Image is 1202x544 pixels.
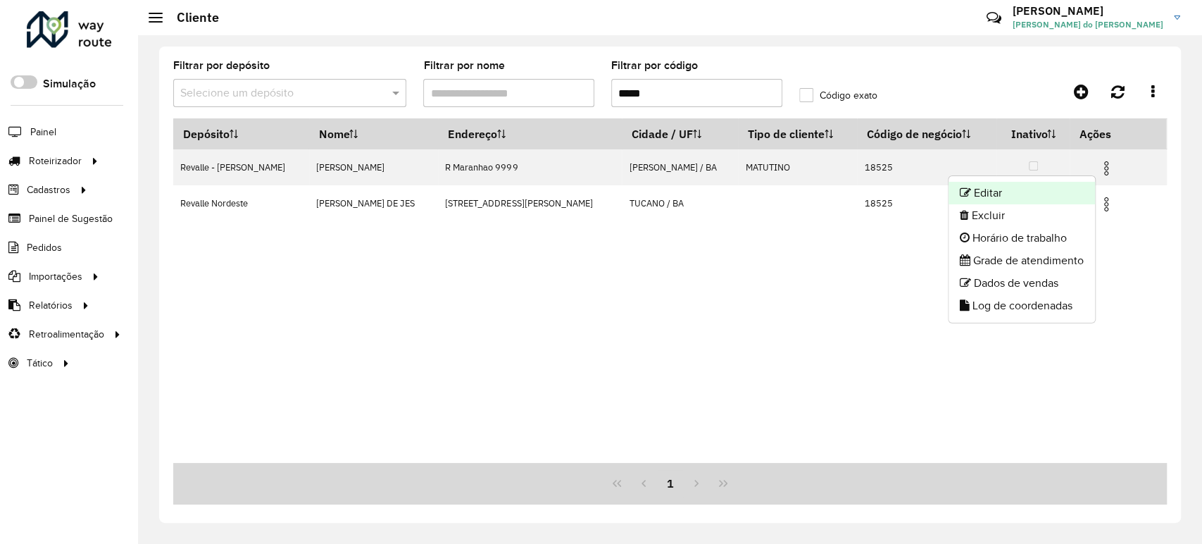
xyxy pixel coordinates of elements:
label: Código exato [799,88,877,103]
span: Retroalimentação [29,327,104,342]
button: 1 [657,470,684,497]
h2: Cliente [163,10,219,25]
td: [PERSON_NAME] [309,149,438,185]
span: Tático [27,356,53,371]
td: Revalle Nordeste [173,185,309,221]
td: R Maranhao 9999 [438,149,622,185]
td: 18525 [857,185,996,221]
td: Revalle - [PERSON_NAME] [173,149,309,185]
li: Log de coordenadas [949,295,1095,317]
td: [STREET_ADDRESS][PERSON_NAME] [438,185,622,221]
a: Contato Rápido [979,3,1009,33]
td: 18525 [857,149,996,185]
span: Relatórios [29,298,73,313]
li: Grade de atendimento [949,249,1095,272]
li: Horário de trabalho [949,227,1095,249]
td: TUCANO / BA [622,185,738,221]
th: Tipo de cliente [738,119,857,149]
th: Cidade / UF [622,119,738,149]
li: Excluir [949,204,1095,227]
th: Ações [1070,119,1154,149]
th: Depósito [173,119,309,149]
span: Painel [30,125,56,140]
td: [PERSON_NAME] DE JES [309,185,438,221]
label: Filtrar por nome [423,57,504,74]
th: Endereço [438,119,622,149]
td: [PERSON_NAME] / BA [622,149,738,185]
span: Importações [29,269,82,284]
td: MATUTINO [738,149,857,185]
span: Pedidos [27,240,62,255]
span: Cadastros [27,183,70,197]
label: Filtrar por código [611,57,698,74]
li: Dados de vendas [949,272,1095,295]
th: Inativo [996,119,1070,149]
span: [PERSON_NAME] do [PERSON_NAME] [1013,18,1163,31]
th: Nome [309,119,438,149]
h3: [PERSON_NAME] [1013,4,1163,18]
li: Editar [949,182,1095,204]
th: Código de negócio [857,119,996,149]
span: Roteirizador [29,154,82,168]
span: Painel de Sugestão [29,211,113,226]
label: Simulação [43,75,96,92]
div: Críticas? Dúvidas? Elogios? Sugestões? Entre em contato conosco! [818,4,965,42]
label: Filtrar por depósito [173,57,270,74]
